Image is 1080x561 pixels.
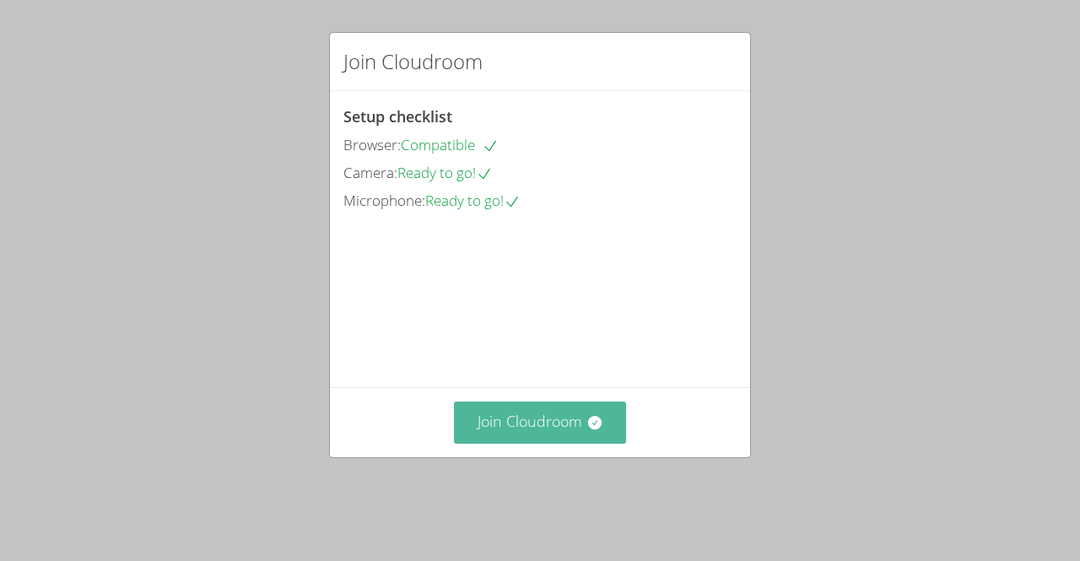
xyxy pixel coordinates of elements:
span: Camera: [343,163,397,182]
span: Setup checklist [343,106,452,127]
button: Join Cloudroom [454,402,627,443]
span: Browser: [343,135,401,154]
span: Ready to go! [397,163,493,182]
span: Ready to go! [425,191,521,210]
h2: Join Cloudroom [343,46,483,77]
span: Compatible [401,135,499,154]
span: Microphone: [343,191,425,210]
